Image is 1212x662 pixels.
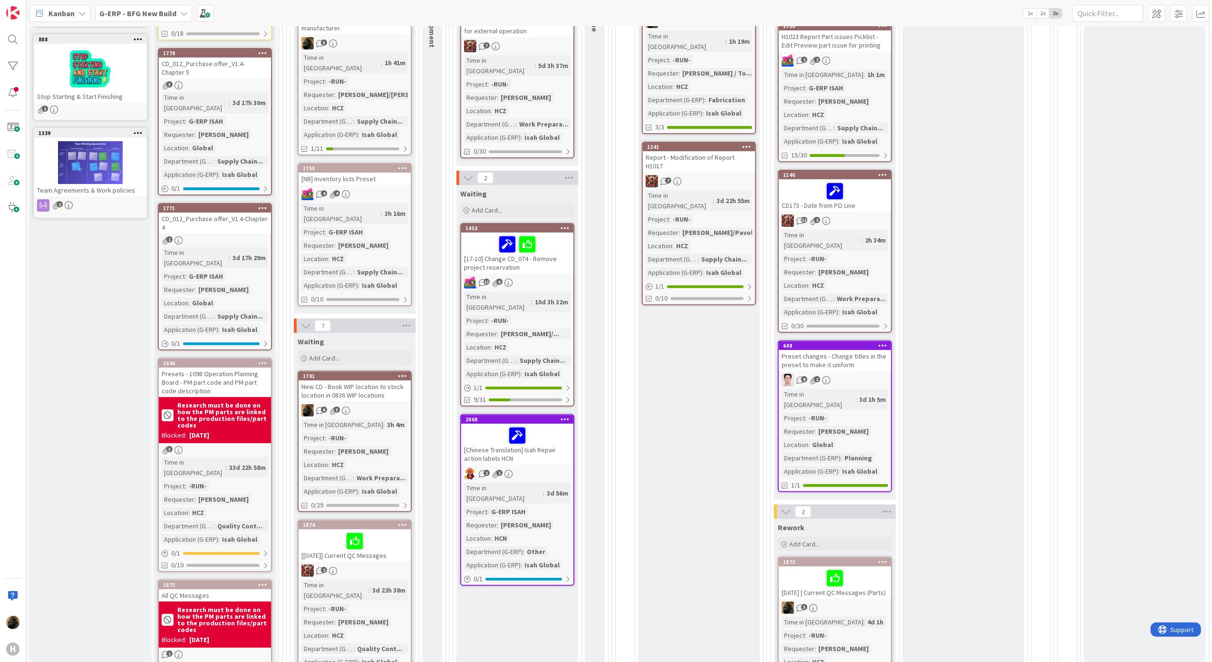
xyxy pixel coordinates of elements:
div: G-ERP ISAH [186,271,225,282]
span: : [702,108,704,118]
div: Time in [GEOGRAPHIC_DATA] [646,190,713,211]
div: Time in [GEOGRAPHIC_DATA] [301,52,381,73]
img: JK [301,565,314,577]
span: : [515,119,517,129]
div: Location [646,81,672,92]
div: G-ERP ISAH [806,83,845,93]
div: 1339Team Agreements & Work policies [34,129,146,196]
div: 1874[[DATE]] Current QC Messages [299,521,411,562]
div: 1640 [159,359,271,368]
span: 3x [1049,9,1062,18]
div: ND [779,602,891,614]
span: : [194,129,196,140]
div: CD173 - Date from PO Line [779,179,891,212]
div: Location [464,342,491,352]
span: : [487,79,489,89]
div: 1241Report - Modification of Report H1017 [643,143,755,172]
span: : [491,106,492,116]
div: HCZ [330,103,346,113]
div: Time in [GEOGRAPHIC_DATA] [646,31,725,52]
span: Add Card... [789,540,820,548]
div: Application (G-ERP) [301,280,358,291]
span: 6 [496,279,503,285]
img: JK [464,40,476,52]
span: : [672,81,674,92]
div: Requester [782,96,814,107]
span: : [808,109,810,120]
img: JK [301,188,314,200]
div: Location [782,280,808,291]
img: ND [301,37,314,49]
div: 1339 [39,130,146,136]
span: 7 [484,42,490,49]
div: Project [464,315,487,326]
div: 888Stop Starting & Start Finishing [34,35,146,103]
div: Requester [301,240,334,251]
span: : [358,280,359,291]
span: 0/30 [791,321,804,331]
div: Requester [782,267,814,277]
div: Department (G-ERP) [301,116,353,127]
div: Project [301,76,325,87]
div: [PERSON_NAME] [498,92,553,103]
span: 2 [814,57,820,63]
img: ND [301,404,314,417]
div: -RUN- [670,55,693,65]
div: 1241 [643,143,755,151]
div: Time in [GEOGRAPHIC_DATA] [782,69,863,80]
div: 888 [39,36,146,43]
span: : [185,271,186,282]
div: ND [299,404,411,417]
div: Department (G-ERP) [162,311,213,321]
span: : [381,58,382,68]
img: ND [6,616,19,629]
div: Location [464,106,491,116]
div: [17-10] Change CD_074 - Remove project reservation [461,233,573,273]
div: 2068 [461,415,573,424]
div: JK [779,214,891,227]
span: 1/11 [311,144,323,154]
span: Waiting [460,189,487,198]
div: Project [782,83,805,93]
div: Team Agreements & Work policies [34,184,146,196]
span: : [516,355,517,366]
img: JK [782,54,794,67]
span: Waiting [298,337,324,346]
div: Project [782,253,805,264]
div: 1453 [465,225,573,232]
div: Application (G-ERP) [162,324,218,335]
span: : [669,214,670,224]
div: G-ERP ISAH [186,116,225,127]
span: 15/30 [791,150,807,160]
img: JK [646,175,658,187]
div: Isah Global [840,136,880,146]
div: 1640Presets - 1098 Operation Planning Board - PM part code and PM part code description [159,359,271,397]
div: 3h 16m [382,208,408,219]
span: 11 [484,279,490,285]
div: HCZ [330,253,346,264]
span: 0/10 [655,293,668,303]
span: : [185,116,186,127]
div: 5d 3h 37m [536,60,571,71]
div: Location [162,298,188,308]
span: 2 [801,57,807,63]
div: 2068[Chinese Translation] Isah Repair action labels HCN [461,415,573,465]
div: 648 [779,341,891,350]
div: JK [779,54,891,67]
img: LC [464,467,476,480]
div: Location [646,241,672,251]
span: Kanban [48,8,75,19]
div: 1874 [299,521,411,529]
span: 11 [801,217,807,223]
span: : [863,69,865,80]
div: Work Prepara... [517,119,571,129]
div: 1730H1023 Report Part issues Picklist - Edit Preview part issue for printing [779,22,891,51]
span: 7 [315,320,331,331]
div: 648Preset changes - Change titles in the preset to make it uniform [779,341,891,371]
div: LC [461,467,573,480]
div: [PERSON_NAME]/Pavol... [680,227,761,238]
div: 1241 [647,144,755,150]
div: Project [646,214,669,224]
span: : [861,235,863,245]
span: 1 / 1 [655,282,664,292]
